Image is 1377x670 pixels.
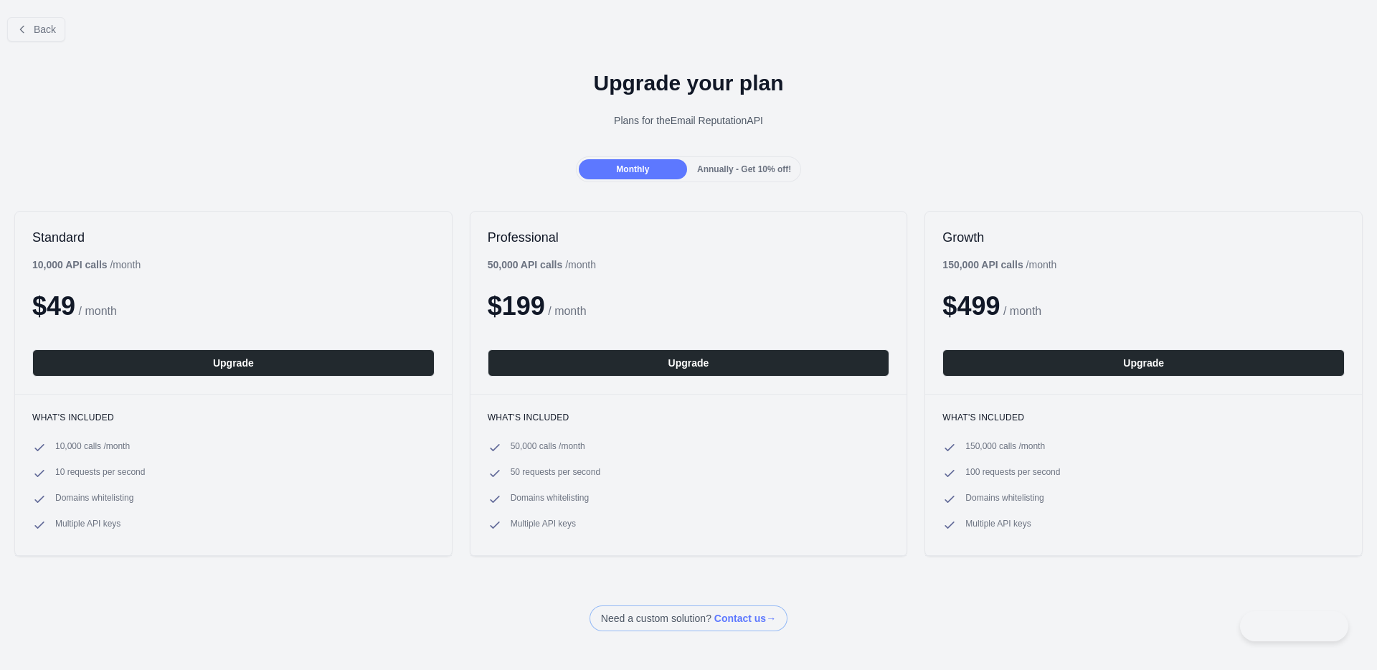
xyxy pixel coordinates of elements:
[942,291,1000,321] span: $ 499
[488,259,563,270] b: 50,000 API calls
[488,291,545,321] span: $ 199
[1240,611,1348,641] iframe: Toggle Customer Support
[942,258,1056,272] div: / month
[488,229,890,246] h2: Professional
[488,258,596,272] div: / month
[942,259,1023,270] b: 150,000 API calls
[942,229,1345,246] h2: Growth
